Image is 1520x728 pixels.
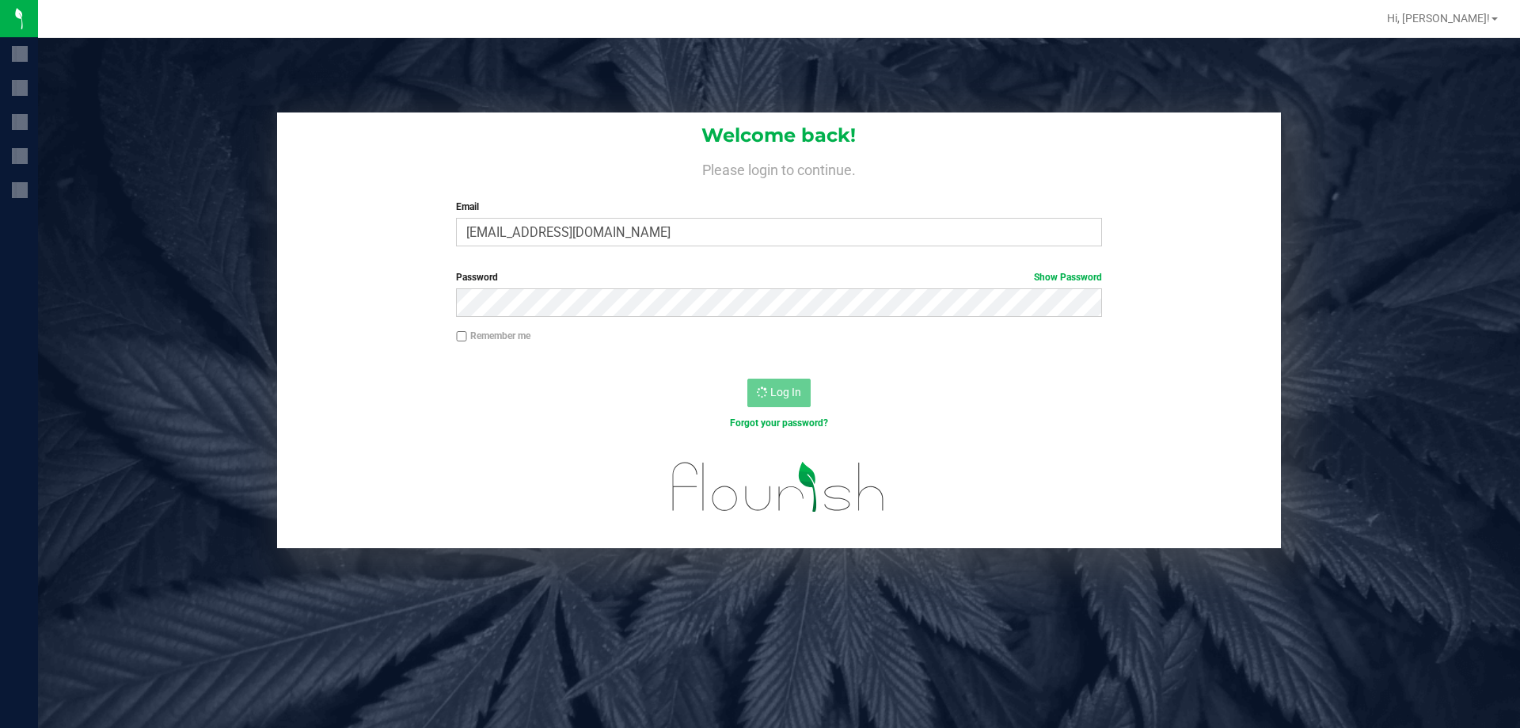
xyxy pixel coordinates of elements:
[1387,12,1490,25] span: Hi, [PERSON_NAME]!
[456,272,498,283] span: Password
[653,447,904,528] img: flourish_logo.svg
[456,329,530,343] label: Remember me
[277,158,1281,177] h4: Please login to continue.
[730,417,828,429] a: Forgot your password?
[1034,272,1102,283] a: Show Password
[747,379,811,407] button: Log In
[277,125,1281,146] h1: Welcome back!
[770,386,801,398] span: Log In
[456,200,1101,214] label: Email
[456,331,467,342] input: Remember me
